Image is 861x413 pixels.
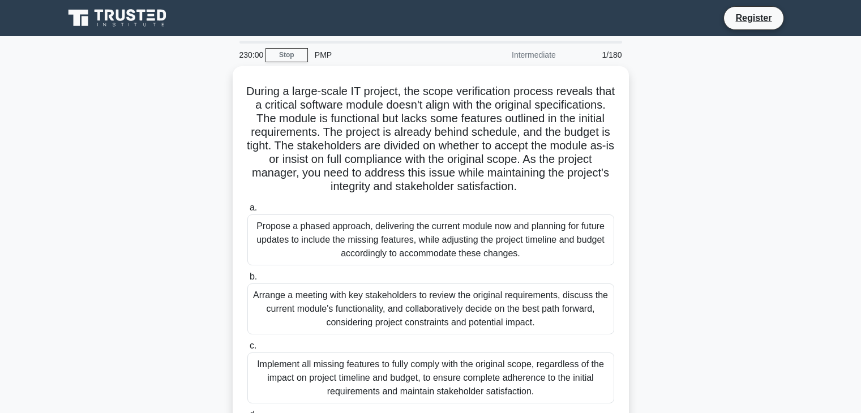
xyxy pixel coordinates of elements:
[250,341,256,350] span: c.
[308,44,464,66] div: PMP
[729,11,778,25] a: Register
[265,48,308,62] a: Stop
[464,44,563,66] div: Intermediate
[246,84,615,194] h5: During a large-scale IT project, the scope verification process reveals that a critical software ...
[247,352,614,403] div: Implement all missing features to fully comply with the original scope, regardless of the impact ...
[250,203,257,212] span: a.
[247,214,614,265] div: Propose a phased approach, delivering the current module now and planning for future updates to i...
[250,272,257,281] span: b.
[233,44,265,66] div: 230:00
[247,283,614,334] div: Arrange a meeting with key stakeholders to review the original requirements, discuss the current ...
[563,44,629,66] div: 1/180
